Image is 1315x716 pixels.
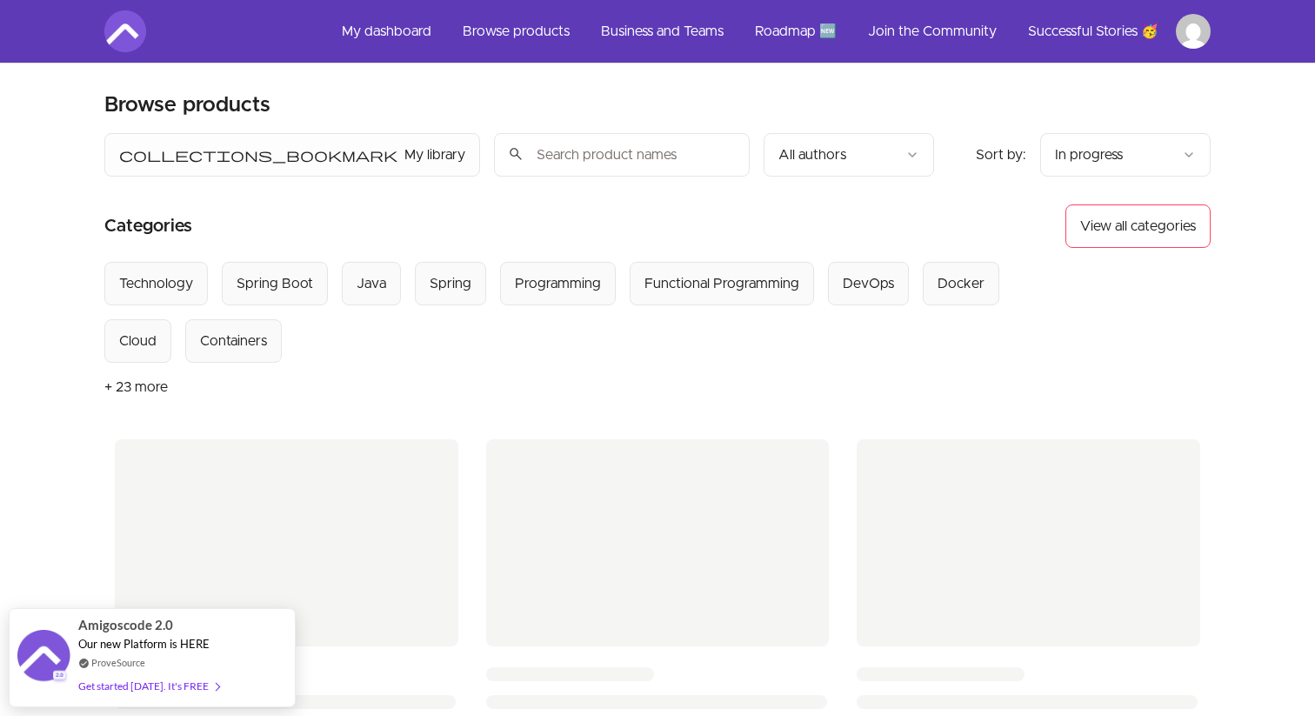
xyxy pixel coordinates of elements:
[328,10,445,52] a: My dashboard
[104,204,192,248] h2: Categories
[1040,133,1211,177] button: Product sort options
[104,133,480,177] button: Filter by My library
[587,10,738,52] a: Business and Teams
[200,331,267,351] div: Containers
[119,144,397,165] span: collections_bookmark
[644,273,799,294] div: Functional Programming
[854,10,1011,52] a: Join the Community
[104,91,270,119] h2: Browse products
[508,142,524,166] span: search
[328,10,1211,52] nav: Main
[91,657,145,668] a: ProveSource
[78,676,219,696] div: Get started [DATE]. It's FREE
[515,273,601,294] div: Programming
[1014,10,1172,52] a: Successful Stories 🥳
[976,148,1026,162] span: Sort by:
[449,10,584,52] a: Browse products
[104,363,168,412] button: + 23 more
[104,10,146,52] img: Amigoscode logo
[78,615,173,635] span: Amigoscode 2.0
[119,273,193,294] div: Technology
[764,133,934,177] button: Filter by author
[843,273,894,294] div: DevOps
[741,10,851,52] a: Roadmap 🆕
[430,273,471,294] div: Spring
[1176,14,1211,49] img: Profile image for Rie
[938,273,985,294] div: Docker
[119,331,157,351] div: Cloud
[17,630,70,686] img: provesource social proof notification image
[1065,204,1211,248] button: View all categories
[78,637,210,651] span: Our new Platform is HERE
[357,273,386,294] div: Java
[494,133,750,177] input: Search product names
[237,273,313,294] div: Spring Boot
